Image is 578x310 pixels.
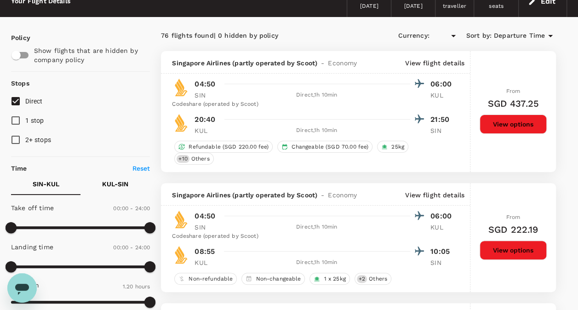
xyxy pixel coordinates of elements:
[33,179,59,189] p: SIN - KUL
[172,246,190,264] img: SQ
[288,143,372,151] span: Changeable (SGD 70.00 fee)
[11,80,29,87] strong: Stops
[172,232,453,241] div: Codeshare (operated by Scoot)
[430,211,453,222] p: 06:00
[430,246,453,257] p: 10:05
[430,223,453,232] p: KUL
[480,241,547,260] button: View options
[102,179,128,189] p: KUL - SIN
[430,91,453,100] p: KUL
[489,2,504,11] div: seats
[195,258,217,267] p: KUL
[223,126,410,135] div: Direct , 1h 10min
[405,190,464,200] p: View flight details
[174,153,213,165] div: +10Others
[365,275,391,283] span: Others
[11,33,19,42] p: Policy
[185,275,236,283] span: Non-refundable
[195,79,215,90] p: 04:50
[25,117,44,124] span: 1 stop
[405,58,464,68] p: View flight details
[132,164,150,173] p: Reset
[223,258,410,267] div: Direct , 1h 10min
[317,190,328,200] span: -
[172,190,317,200] span: Singapore Airlines (partly operated by Scoot)
[195,223,217,232] p: SIN
[430,126,453,135] p: SIN
[195,246,215,257] p: 08:55
[11,203,54,212] p: Take off time
[172,78,190,97] img: SQ
[172,114,190,132] img: SQ
[277,141,372,153] div: Changeable (SGD 70.00 fee)
[195,114,215,125] p: 20:40
[185,143,272,151] span: Refundable (SGD 220.00 fee)
[430,114,453,125] p: 21:50
[317,58,328,68] span: -
[447,29,460,42] button: Open
[113,205,150,212] span: 00:00 - 24:00
[195,126,217,135] p: KUL
[241,273,305,285] div: Non-changeable
[355,273,391,285] div: +2Others
[388,143,408,151] span: 25kg
[309,273,349,285] div: 1 x 25kg
[320,275,349,283] span: 1 x 25kg
[377,141,408,153] div: 25kg
[223,223,410,232] div: Direct , 1h 10min
[404,2,423,11] div: [DATE]
[328,190,357,200] span: Economy
[506,214,521,220] span: From
[161,31,358,41] div: 76 flights found | 0 hidden by policy
[34,46,144,64] p: Show flights that are hidden by company policy
[430,258,453,267] p: SIN
[25,98,43,105] span: Direct
[174,273,237,285] div: Non-refundable
[328,58,357,68] span: Economy
[252,275,304,283] span: Non-changeable
[113,244,150,251] span: 00:00 - 24:00
[488,222,538,237] h6: SGD 222.19
[7,273,37,303] iframe: Button to launch messaging window
[487,96,539,111] h6: SGD 437.25
[466,31,492,41] span: Sort by :
[172,58,317,68] span: Singapore Airlines (partly operated by Scoot)
[172,210,190,229] img: SQ
[11,242,53,252] p: Landing time
[223,91,410,100] div: Direct , 1h 10min
[357,275,367,283] span: + 2
[25,136,51,144] span: 2+ stops
[480,115,547,134] button: View options
[11,164,27,173] p: Time
[443,2,466,11] div: traveller
[174,141,273,153] div: Refundable (SGD 220.00 fee)
[494,31,545,41] span: Departure Time
[177,155,189,163] span: + 10
[172,100,453,109] div: Codeshare (operated by Scoot)
[188,155,213,163] span: Others
[360,2,378,11] div: [DATE]
[430,79,453,90] p: 06:00
[195,91,217,100] p: SIN
[506,88,521,94] span: From
[123,283,150,290] span: 1.20 hours
[195,211,215,222] p: 04:50
[398,31,429,41] span: Currency :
